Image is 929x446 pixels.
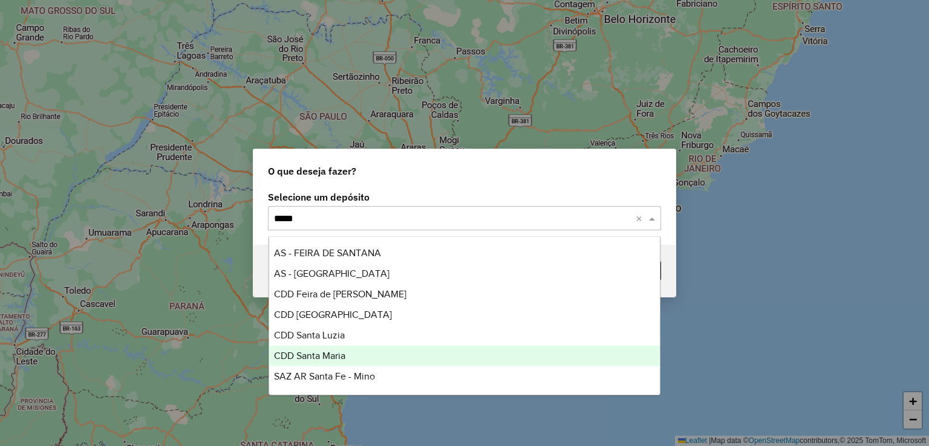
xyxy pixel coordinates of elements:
span: CDD [GEOGRAPHIC_DATA] [274,309,392,320]
span: SAZ AR Santa Fe - Mino [274,371,375,381]
span: O que deseja fazer? [268,164,356,178]
span: AS - FEIRA DE SANTANA [274,248,381,258]
span: AS - [GEOGRAPHIC_DATA] [274,268,390,279]
span: CDD Feira de [PERSON_NAME] [274,289,406,299]
span: CDD Santa Luzia [274,330,345,340]
span: CDD Santa Maria [274,351,345,361]
ng-dropdown-panel: Options list [269,236,661,395]
label: Selecione um depósito [268,190,661,204]
span: Clear all [636,211,646,225]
